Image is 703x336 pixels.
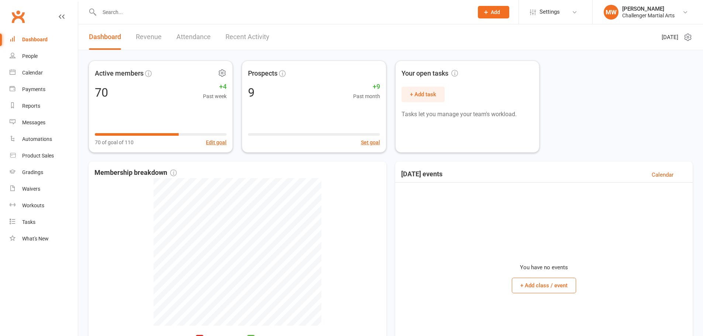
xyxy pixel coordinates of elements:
[10,148,78,164] a: Product Sales
[22,86,45,92] div: Payments
[520,263,568,272] p: You have no events
[10,114,78,131] a: Messages
[22,202,44,208] div: Workouts
[353,92,380,100] span: Past month
[402,68,458,79] span: Your open tasks
[402,110,533,119] p: Tasks let you manage your team's workload.
[9,7,27,26] a: Clubworx
[248,68,278,79] span: Prospects
[512,278,576,293] button: + Add class / event
[206,138,227,146] button: Edit goal
[22,186,40,192] div: Waivers
[22,219,35,225] div: Tasks
[353,82,380,92] span: +9
[361,138,380,146] button: Set goal
[10,31,78,48] a: Dashboard
[604,5,618,20] div: MW
[95,138,134,146] span: 70 of goal of 110
[622,12,675,19] div: Challenger Martial Arts
[22,236,49,242] div: What's New
[22,103,40,109] div: Reports
[402,87,445,102] button: + Add task
[22,119,45,125] div: Messages
[10,164,78,181] a: Gradings
[95,87,108,98] div: 70
[22,153,54,159] div: Product Sales
[540,4,560,20] span: Settings
[203,92,227,100] span: Past week
[10,214,78,231] a: Tasks
[97,7,468,17] input: Search...
[248,87,255,98] div: 9
[94,167,177,178] span: Membership breakdown
[478,6,509,18] button: Add
[10,65,78,81] a: Calendar
[10,48,78,65] a: People
[10,131,78,148] a: Automations
[10,98,78,114] a: Reports
[176,24,211,50] a: Attendance
[22,37,48,42] div: Dashboard
[401,170,442,179] h3: [DATE] events
[662,33,678,42] span: [DATE]
[22,70,43,76] div: Calendar
[491,9,500,15] span: Add
[622,6,675,12] div: [PERSON_NAME]
[10,231,78,247] a: What's New
[10,81,78,98] a: Payments
[22,53,38,59] div: People
[95,68,144,79] span: Active members
[10,181,78,197] a: Waivers
[89,24,121,50] a: Dashboard
[225,24,269,50] a: Recent Activity
[22,136,52,142] div: Automations
[203,82,227,92] span: +4
[22,169,43,175] div: Gradings
[136,24,162,50] a: Revenue
[652,170,673,179] a: Calendar
[10,197,78,214] a: Workouts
